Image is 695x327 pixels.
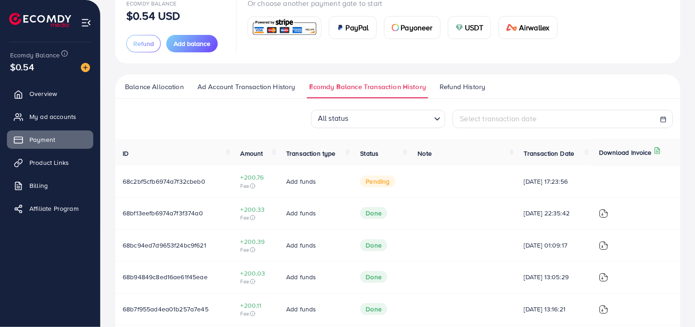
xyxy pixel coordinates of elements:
span: 68b94849c8ed16ae61f45eae [123,272,208,282]
span: Payoneer [401,22,433,33]
span: USDT [465,22,484,33]
img: card [251,18,318,38]
span: All status [316,111,350,126]
span: 68b7f955ad4ea01b257a7e45 [123,304,209,314]
span: Airwallex [519,22,549,33]
span: Add funds [286,304,316,314]
span: ID [123,149,129,158]
span: [DATE] 22:35:42 [524,209,585,218]
a: card [248,17,322,39]
button: Refund [126,35,161,52]
span: +200.03 [241,269,272,278]
a: Payment [7,130,93,149]
iframe: Chat [656,286,688,320]
span: Fee [241,278,272,285]
span: Add funds [286,177,316,186]
a: My ad accounts [7,107,93,126]
img: card [506,24,517,31]
span: Done [360,207,387,219]
span: Add funds [286,209,316,218]
button: Add balance [166,35,218,52]
span: Done [360,303,387,315]
span: Billing [29,181,48,190]
a: cardAirwallex [498,16,557,39]
span: 68c2bf5cfb6974a7f32cbeb0 [123,177,205,186]
span: Amount [241,149,263,158]
span: Fee [241,182,272,190]
div: Search for option [311,110,445,128]
span: 68bf13eefb6974a7f3f374a0 [123,209,203,218]
span: Add balance [174,39,210,48]
span: +200.33 [241,205,272,214]
span: +200.39 [241,237,272,246]
img: logo [9,13,71,27]
img: card [337,24,344,31]
span: Ecomdy Balance Transaction History [309,82,426,92]
span: Add funds [286,272,316,282]
span: My ad accounts [29,112,76,121]
a: cardUSDT [448,16,492,39]
img: card [456,24,463,31]
span: +200.76 [241,173,272,182]
img: ic-download-invoice.1f3c1b55.svg [599,273,608,282]
p: $0.54 USD [126,10,180,21]
img: menu [81,17,91,28]
span: Refund [133,39,154,48]
a: Affiliate Program [7,199,93,218]
span: pending [360,175,395,187]
span: Done [360,239,387,251]
a: Overview [7,85,93,103]
span: [DATE] 01:09:17 [524,241,585,250]
img: image [81,63,90,72]
span: Affiliate Program [29,204,79,213]
span: Note [418,149,432,158]
span: [DATE] 17:23:56 [524,177,585,186]
span: Ad Account Transaction History [198,82,295,92]
a: Product Links [7,153,93,172]
span: Transaction type [286,149,336,158]
span: Add funds [286,241,316,250]
a: cardPayoneer [384,16,441,39]
span: [DATE] 13:16:21 [524,304,585,314]
span: Product Links [29,158,69,167]
span: $0.54 [10,60,34,73]
img: ic-download-invoice.1f3c1b55.svg [599,305,608,314]
span: +200.11 [241,301,272,310]
span: Done [360,271,387,283]
a: cardPayPal [329,16,377,39]
p: Download Invoice [599,147,652,158]
span: Refund History [440,82,485,92]
span: 68bc94ed7d9653f24bc9f621 [123,241,206,250]
span: Fee [241,214,272,221]
span: PayPal [346,22,369,33]
input: Search for option [351,111,430,126]
span: Fee [241,310,272,317]
span: Overview [29,89,57,98]
img: ic-download-invoice.1f3c1b55.svg [599,241,608,250]
a: Billing [7,176,93,195]
span: Balance Allocation [125,82,184,92]
span: Status [360,149,379,158]
span: Transaction Date [524,149,575,158]
span: [DATE] 13:05:29 [524,272,585,282]
img: ic-download-invoice.1f3c1b55.svg [599,209,608,218]
span: Ecomdy Balance [10,51,60,60]
span: Select transaction date [460,113,537,124]
img: card [392,24,399,31]
span: Payment [29,135,55,144]
span: Fee [241,246,272,254]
